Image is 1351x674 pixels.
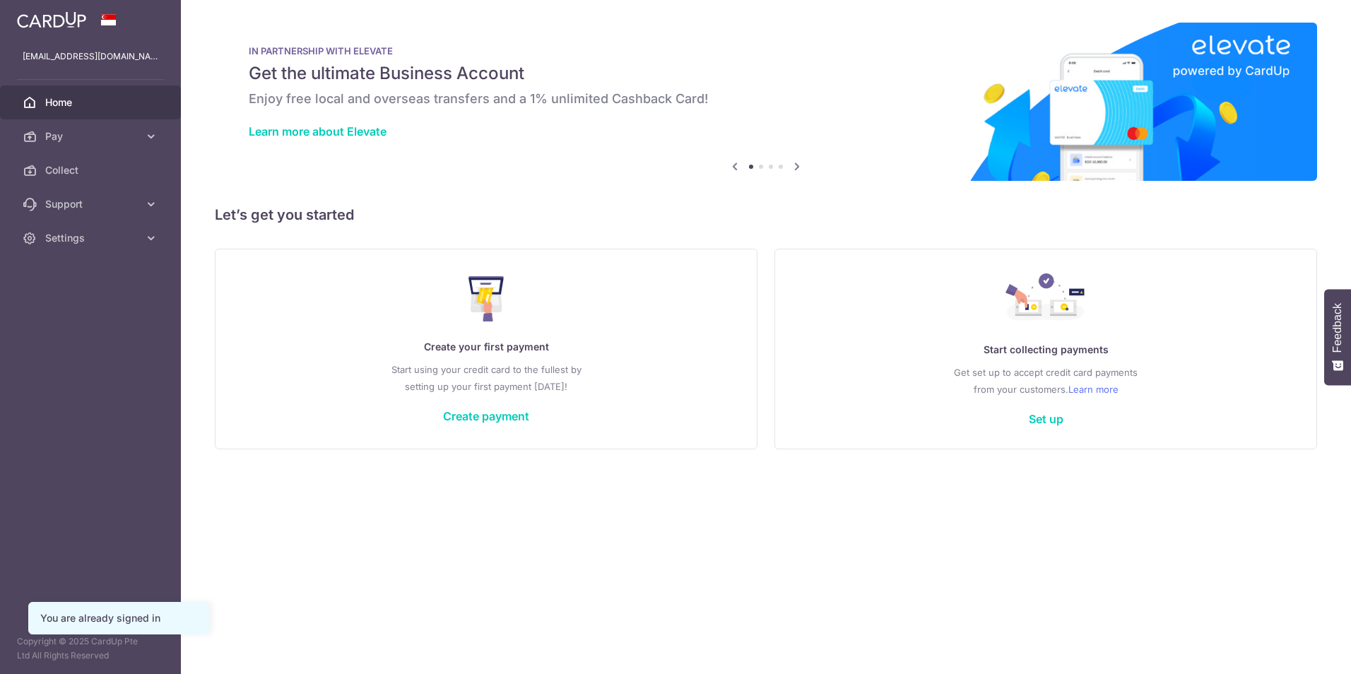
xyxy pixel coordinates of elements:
span: Collect [45,163,138,177]
h6: Enjoy free local and overseas transfers and a 1% unlimited Cashback Card! [249,90,1283,107]
div: You are already signed in [40,611,197,625]
a: Learn more about Elevate [249,124,387,138]
img: Collect Payment [1005,273,1086,324]
p: Start collecting payments [803,341,1288,358]
span: Home [45,95,138,110]
a: Set up [1029,412,1063,426]
p: Create your first payment [244,338,728,355]
a: Create payment [443,409,529,423]
p: Start using your credit card to the fullest by setting up your first payment [DATE]! [244,361,728,395]
h5: Let’s get you started [215,203,1317,226]
span: Settings [45,231,138,245]
p: IN PARTNERSHIP WITH ELEVATE [249,45,1283,57]
img: Renovation banner [215,23,1317,181]
a: Learn more [1068,381,1119,398]
p: Get set up to accept credit card payments from your customers. [803,364,1288,398]
span: Pay [45,129,138,143]
p: [EMAIL_ADDRESS][DOMAIN_NAME] [23,49,158,64]
img: CardUp [17,11,86,28]
h5: Get the ultimate Business Account [249,62,1283,85]
button: Feedback - Show survey [1324,289,1351,385]
span: Support [45,197,138,211]
span: Feedback [1331,303,1344,353]
img: Make Payment [468,276,505,321]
